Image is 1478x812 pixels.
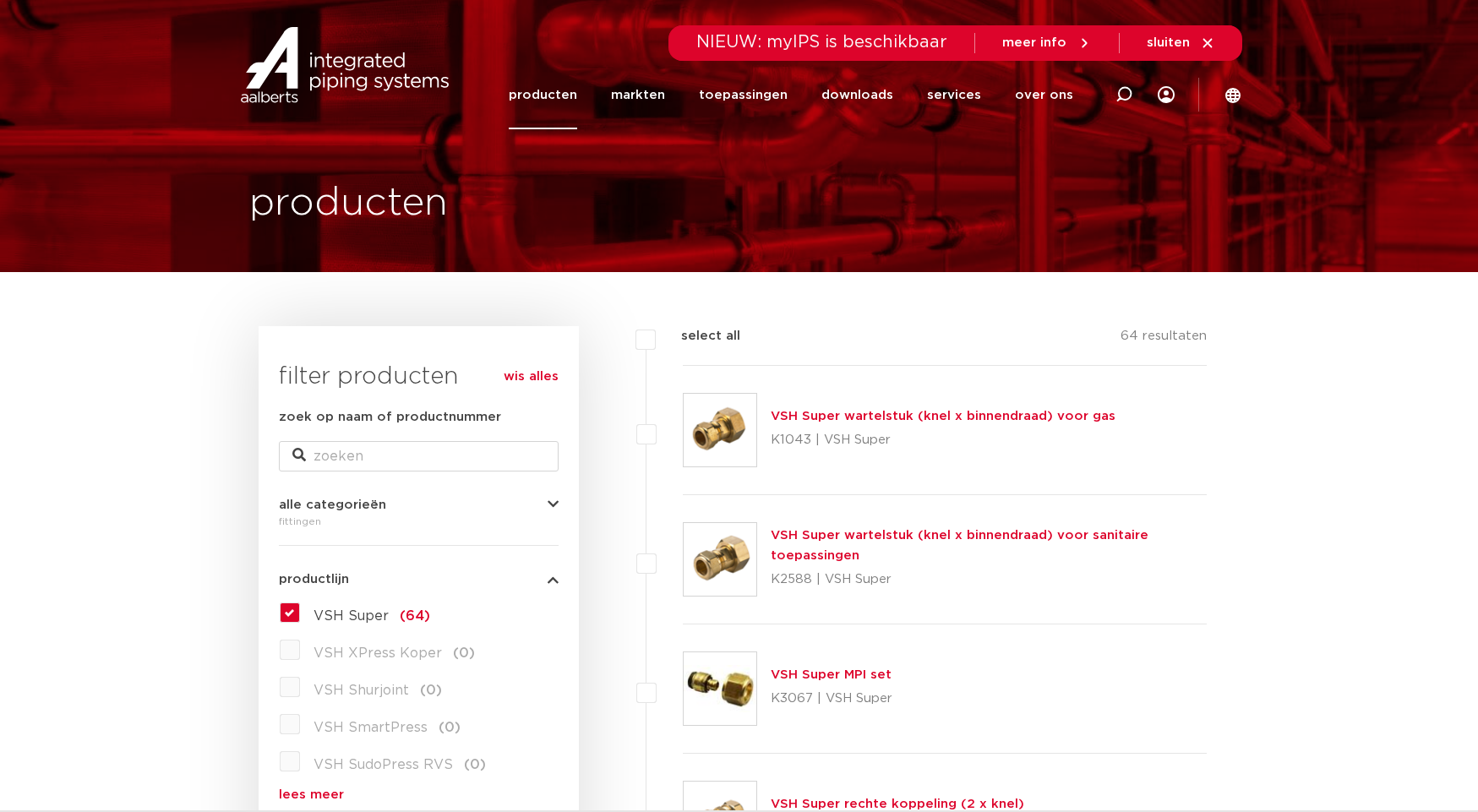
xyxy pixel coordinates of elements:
[279,573,559,586] button: productlijn
[509,61,1073,129] nav: Menu
[699,61,788,129] a: toepassingen
[771,410,1115,422] a: VSH Super wartelstuk (knel x binnendraad) voor gas
[771,427,1115,454] p: K1043 | VSH Super
[1015,61,1073,129] a: over ons
[1158,61,1175,129] div: my IPS
[279,499,386,511] span: alle categorieën
[279,407,501,428] label: zoek op naam of productnummer
[696,34,947,51] span: NIEUW: myIPS is beschikbaar
[927,61,981,129] a: services
[656,326,740,346] label: select all
[1002,35,1092,51] a: meer info
[314,758,453,771] span: VSH SudoPress RVS
[684,523,756,596] img: Thumbnail for VSH Super wartelstuk (knel x binnendraad) voor sanitaire toepassingen
[439,721,461,734] span: (0)
[314,609,389,623] span: VSH Super
[314,646,442,660] span: VSH XPress Koper
[279,499,559,511] button: alle categorieën
[279,360,559,394] h3: filter producten
[249,177,448,231] h1: producten
[509,61,577,129] a: producten
[771,685,892,712] p: K3067 | VSH Super
[771,668,892,681] a: VSH Super MPI set
[771,566,1208,593] p: K2588 | VSH Super
[279,511,559,531] div: fittingen
[279,573,349,586] span: productlijn
[1147,35,1215,51] a: sluiten
[314,684,409,697] span: VSH Shurjoint
[1002,36,1066,49] span: meer info
[611,61,665,129] a: markten
[684,394,756,466] img: Thumbnail for VSH Super wartelstuk (knel x binnendraad) voor gas
[771,798,1024,810] a: VSH Super rechte koppeling (2 x knel)
[279,788,559,801] a: lees meer
[504,367,559,387] a: wis alles
[420,684,442,697] span: (0)
[464,758,486,771] span: (0)
[771,529,1148,562] a: VSH Super wartelstuk (knel x binnendraad) voor sanitaire toepassingen
[1147,36,1190,49] span: sluiten
[684,652,756,725] img: Thumbnail for VSH Super MPI set
[453,646,475,660] span: (0)
[821,61,893,129] a: downloads
[1121,326,1207,352] p: 64 resultaten
[314,721,428,734] span: VSH SmartPress
[400,609,430,623] span: (64)
[279,441,559,471] input: zoeken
